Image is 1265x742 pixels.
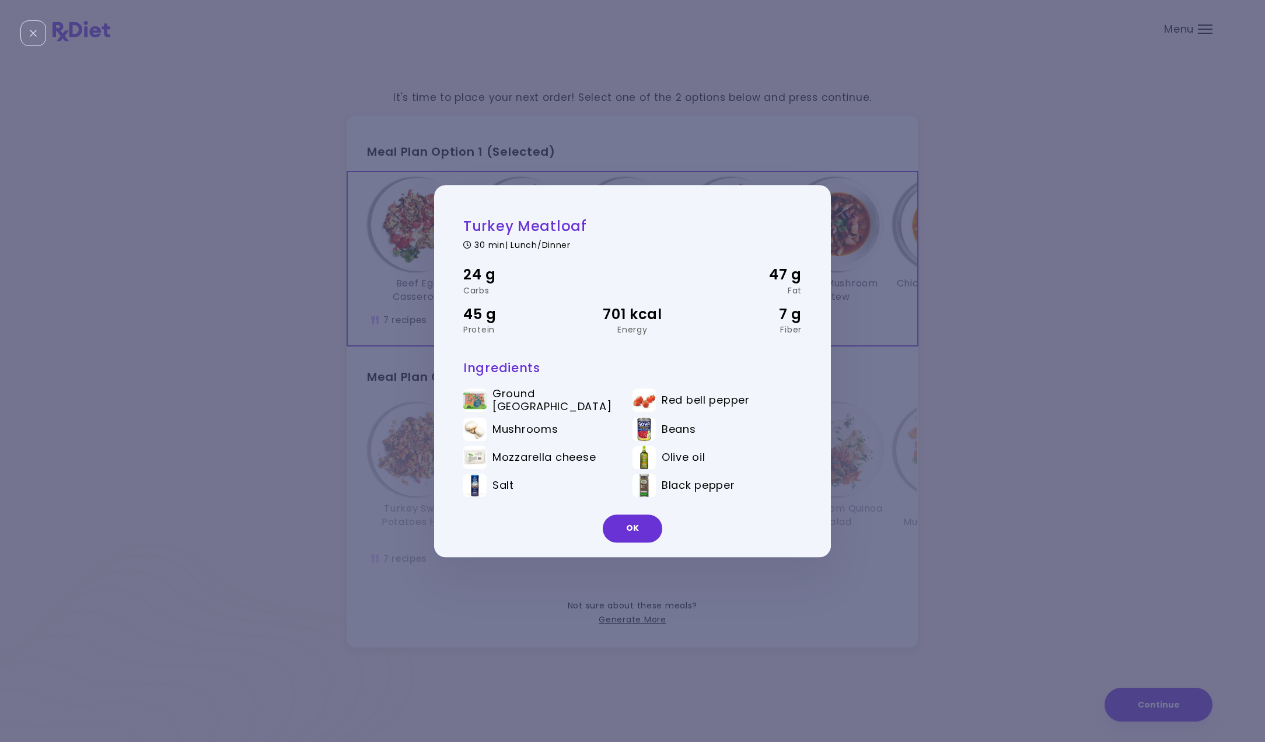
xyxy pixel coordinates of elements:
span: Salt [492,479,514,492]
span: Red bell pepper [662,394,750,407]
div: Energy [576,325,689,334]
div: 24 g [463,264,576,286]
div: 701 kcal [576,303,689,325]
div: Fiber [689,325,802,334]
div: Close [20,20,46,46]
h2: Turkey Meatloaf [463,217,802,235]
div: 30 min | Lunch/Dinner [463,238,802,249]
span: Mushrooms [492,423,558,436]
h3: Ingredients [463,360,802,376]
div: 45 g [463,303,576,325]
span: Ground [GEOGRAPHIC_DATA] [492,388,616,413]
div: 7 g [689,303,802,325]
button: OK [603,514,662,542]
div: Protein [463,325,576,334]
span: Olive oil [662,451,705,464]
span: Black pepper [662,479,735,492]
div: Fat [689,286,802,295]
div: 47 g [689,264,802,286]
div: Carbs [463,286,576,295]
span: Beans [662,423,696,436]
span: Mozzarella cheese [492,451,596,464]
